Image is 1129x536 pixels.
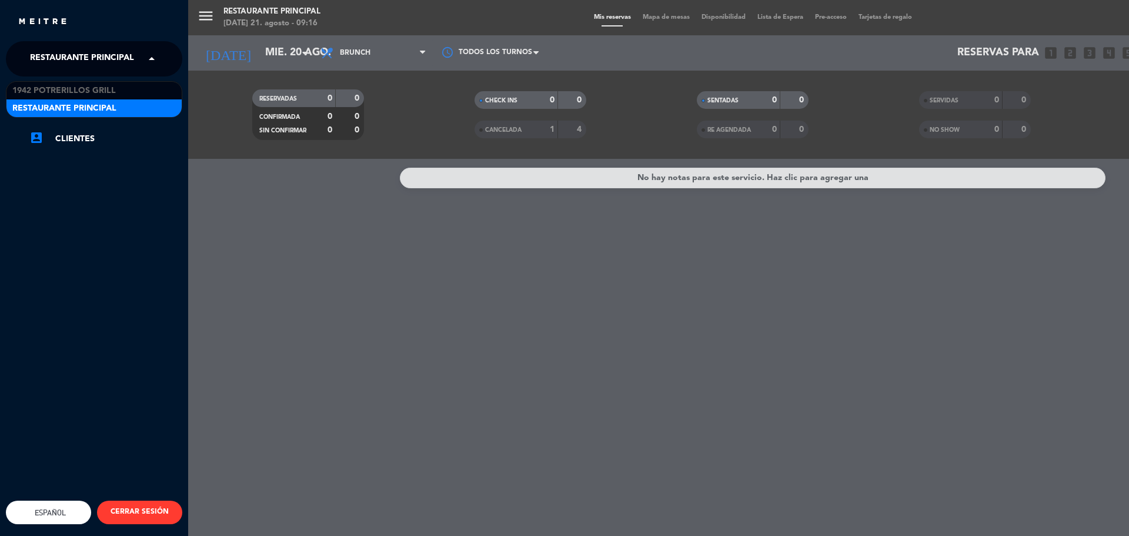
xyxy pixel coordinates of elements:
button: CERRAR SESIÓN [97,501,182,524]
img: MEITRE [18,18,68,26]
span: Español [32,508,66,517]
span: Restaurante Principal [12,102,116,115]
i: account_box [29,131,44,145]
a: account_boxClientes [29,132,182,146]
span: Restaurante Principal [30,46,134,71]
span: 1942 Potrerillos Grill [12,84,116,98]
